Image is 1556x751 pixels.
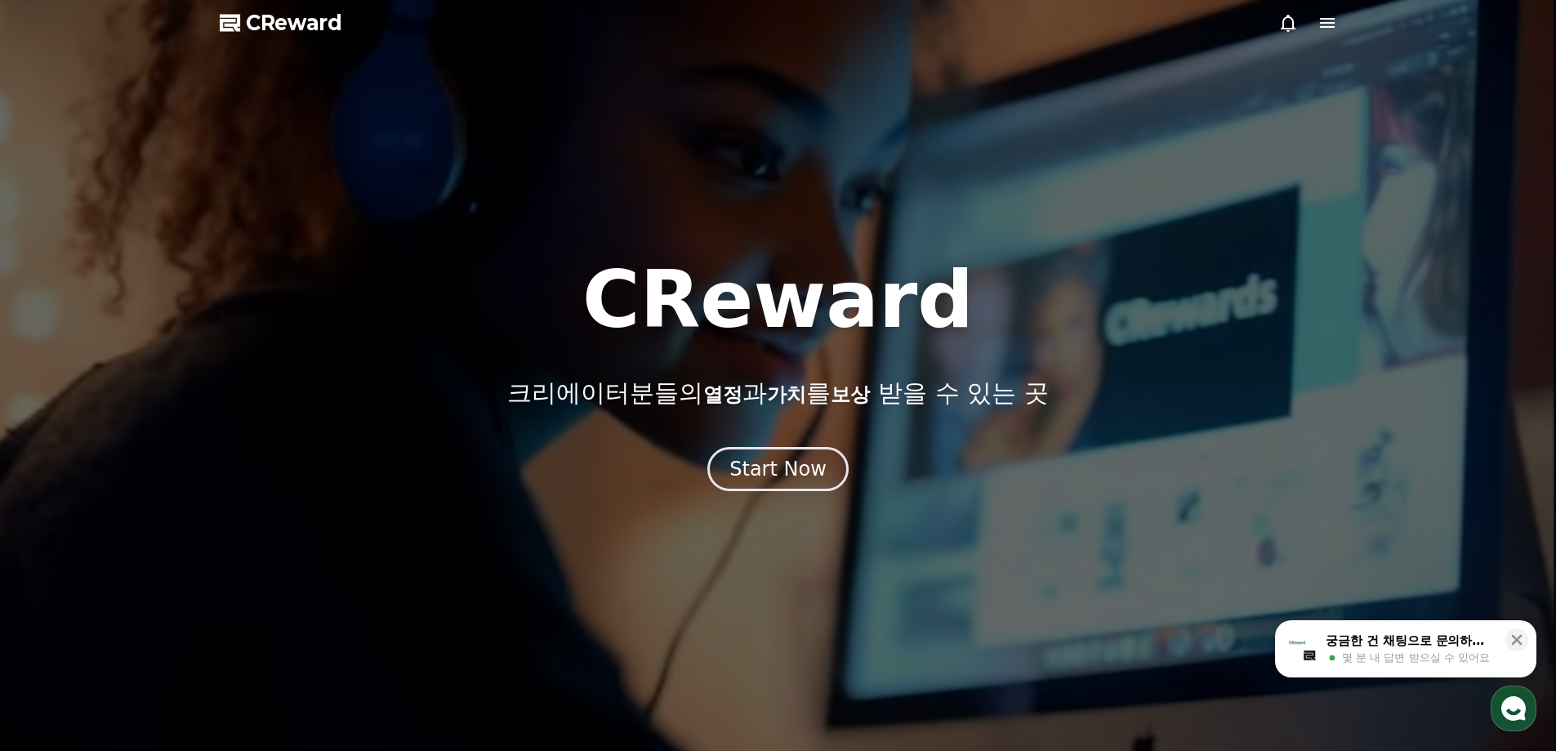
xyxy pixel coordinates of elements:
[51,543,61,556] span: 홈
[707,463,849,479] a: Start Now
[220,10,342,36] a: CReward
[108,518,211,559] a: 대화
[831,383,870,406] span: 보상
[729,456,827,482] div: Start Now
[5,518,108,559] a: 홈
[211,518,314,559] a: 설정
[252,543,272,556] span: 설정
[246,10,342,36] span: CReward
[582,261,974,339] h1: CReward
[707,447,849,491] button: Start Now
[703,383,742,406] span: 열정
[149,543,169,557] span: 대화
[507,378,1048,408] p: 크리에이터분들의 과 를 받을 수 있는 곳
[767,383,806,406] span: 가치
